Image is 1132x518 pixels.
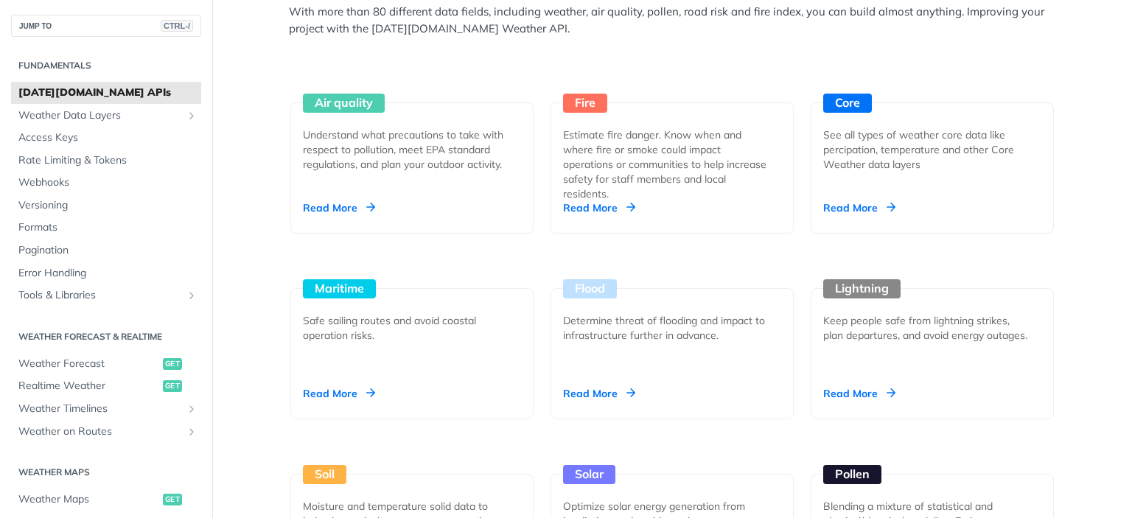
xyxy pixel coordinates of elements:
[163,494,182,505] span: get
[186,403,198,415] button: Show subpages for Weather Timelines
[161,20,193,32] span: CTRL-/
[18,220,198,235] span: Formats
[11,150,201,172] a: Rate Limiting & Tokens
[303,386,375,401] div: Read More
[11,15,201,37] button: JUMP TOCTRL-/
[11,105,201,127] a: Weather Data LayersShow subpages for Weather Data Layers
[563,127,769,201] div: Estimate fire danger. Know when and where fire or smoke could impact operations or communities to...
[18,357,159,371] span: Weather Forecast
[18,175,198,190] span: Webhooks
[303,94,385,113] div: Air quality
[18,424,182,439] span: Weather on Routes
[303,127,509,172] div: Understand what precautions to take with respect to pollution, meet EPA standard regulations, and...
[18,266,198,281] span: Error Handling
[11,82,201,104] a: [DATE][DOMAIN_NAME] APIs
[284,48,539,234] a: Air quality Understand what precautions to take with respect to pollution, meet EPA standard regu...
[11,421,201,443] a: Weather on RoutesShow subpages for Weather on Routes
[823,386,895,401] div: Read More
[18,108,182,123] span: Weather Data Layers
[563,200,635,215] div: Read More
[563,386,635,401] div: Read More
[18,243,198,258] span: Pagination
[186,426,198,438] button: Show subpages for Weather on Routes
[18,379,159,393] span: Realtime Weather
[18,130,198,145] span: Access Keys
[18,288,182,303] span: Tools & Libraries
[163,380,182,392] span: get
[303,465,346,484] div: Soil
[805,48,1060,234] a: Core See all types of weather core data like percipation, temperature and other Core Weather data...
[18,492,159,507] span: Weather Maps
[186,110,198,122] button: Show subpages for Weather Data Layers
[563,465,615,484] div: Solar
[11,398,201,420] a: Weather TimelinesShow subpages for Weather Timelines
[18,402,182,416] span: Weather Timelines
[11,239,201,262] a: Pagination
[11,375,201,397] a: Realtime Weatherget
[11,284,201,307] a: Tools & LibrariesShow subpages for Tools & Libraries
[545,48,800,234] a: Fire Estimate fire danger. Know when and where fire or smoke could impact operations or communiti...
[823,465,881,484] div: Pollen
[11,262,201,284] a: Error Handling
[11,489,201,511] a: Weather Mapsget
[11,195,201,217] a: Versioning
[289,4,1063,37] p: With more than 80 different data fields, including weather, air quality, pollen, road risk and fi...
[163,358,182,370] span: get
[303,313,509,343] div: Safe sailing routes and avoid coastal operation risks.
[11,217,201,239] a: Formats
[545,234,800,419] a: Flood Determine threat of flooding and impact to infrastructure further in advance. Read More
[11,59,201,72] h2: Fundamentals
[303,200,375,215] div: Read More
[18,198,198,213] span: Versioning
[303,279,376,298] div: Maritime
[823,94,872,113] div: Core
[823,200,895,215] div: Read More
[823,313,1030,343] div: Keep people safe from lightning strikes, plan departures, and avoid energy outages.
[823,127,1030,172] div: See all types of weather core data like percipation, temperature and other Core Weather data layers
[11,127,201,149] a: Access Keys
[11,353,201,375] a: Weather Forecastget
[823,279,901,298] div: Lightning
[18,85,198,100] span: [DATE][DOMAIN_NAME] APIs
[11,466,201,479] h2: Weather Maps
[18,153,198,168] span: Rate Limiting & Tokens
[186,290,198,301] button: Show subpages for Tools & Libraries
[563,313,769,343] div: Determine threat of flooding and impact to infrastructure further in advance.
[563,279,617,298] div: Flood
[11,172,201,194] a: Webhooks
[11,330,201,343] h2: Weather Forecast & realtime
[563,94,607,113] div: Fire
[284,234,539,419] a: Maritime Safe sailing routes and avoid coastal operation risks. Read More
[805,234,1060,419] a: Lightning Keep people safe from lightning strikes, plan departures, and avoid energy outages. Rea...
